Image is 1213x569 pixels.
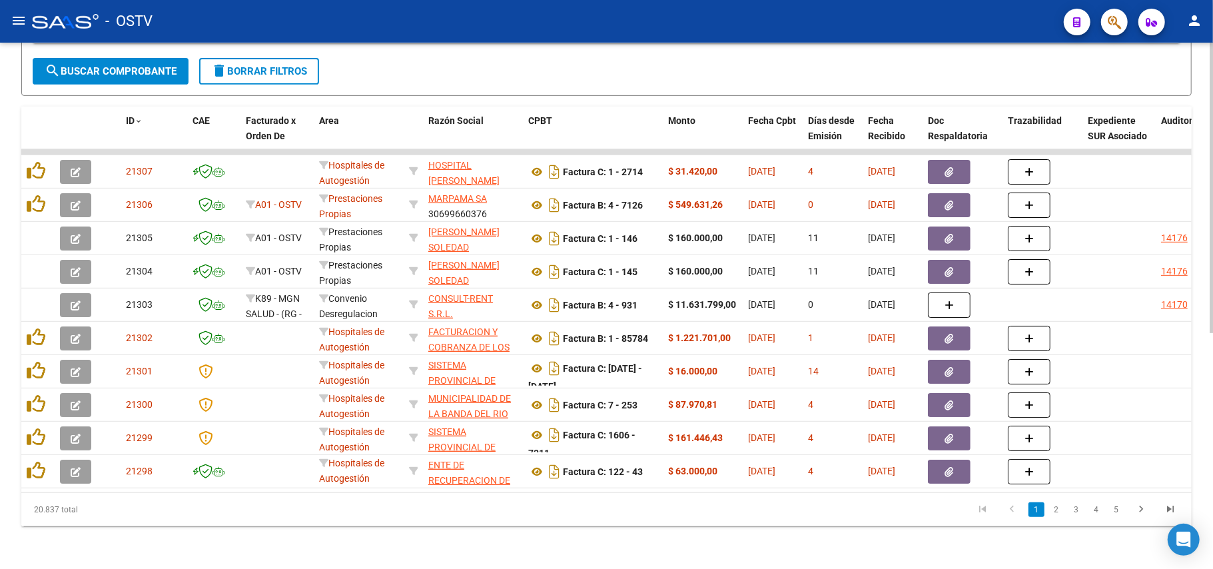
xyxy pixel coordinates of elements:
[546,328,563,349] i: Descargar documento
[668,199,723,210] strong: $ 549.631,26
[868,332,895,343] span: [DATE]
[563,466,643,477] strong: Factura C: 122 - 43
[187,107,240,165] datatable-header-cell: CAE
[1066,498,1086,521] li: page 3
[748,366,775,376] span: [DATE]
[428,391,518,419] div: 30675264194
[803,107,863,165] datatable-header-cell: Días desde Emisión
[808,233,819,243] span: 11
[668,233,723,243] strong: $ 160.000,00
[808,299,813,310] span: 0
[319,426,384,452] span: Hospitales de Autogestión
[428,225,518,253] div: 27310447922
[546,161,563,183] i: Descargar documento
[211,65,307,77] span: Borrar Filtros
[319,115,339,126] span: Area
[868,432,895,443] span: [DATE]
[1168,524,1200,556] div: Open Intercom Messenger
[21,493,253,526] div: 20.837 total
[999,502,1024,517] a: go to previous page
[255,233,302,243] span: A01 - OSTV
[1161,264,1188,279] div: 14176
[126,432,153,443] span: 21299
[546,394,563,416] i: Descargar documento
[126,299,153,310] span: 21303
[546,358,563,379] i: Descargar documento
[428,291,518,319] div: 30710542372
[428,393,511,434] span: MUNICIPALIDAD DE LA BANDA DEL RIO SALI
[246,115,296,141] span: Facturado x Orden De
[748,115,796,126] span: Fecha Cpbt
[428,227,500,253] span: [PERSON_NAME] SOLEDAD
[668,432,723,443] strong: $ 161.446,43
[868,399,895,410] span: [DATE]
[428,115,484,126] span: Razón Social
[428,460,516,562] span: ENTE DE RECUPERACION DE FONDOS PARA EL FORTALECIMIENTO DEL SISTEMA DE SALUD DE MENDOZA (REFORSAL)...
[423,107,523,165] datatable-header-cell: Razón Social
[428,360,496,401] span: SISTEMA PROVINCIAL DE SALUD
[748,233,775,243] span: [DATE]
[546,461,563,482] i: Descargar documento
[563,233,637,244] strong: Factura C: 1 - 146
[319,227,382,253] span: Prestaciones Propias
[970,502,995,517] a: go to first page
[1088,115,1147,141] span: Expediente SUR Asociado
[1161,231,1188,246] div: 14176
[33,58,189,85] button: Buscar Comprobante
[563,200,643,211] strong: Factura B: 4 - 7126
[868,115,905,141] span: Fecha Recibido
[546,424,563,446] i: Descargar documento
[808,166,813,177] span: 4
[808,115,855,141] span: Días desde Emisión
[1088,502,1104,517] a: 4
[428,326,510,382] span: FACTURACION Y COBRANZA DE LOS EFECTORES PUBLICOS S.E.
[126,366,153,376] span: 21301
[45,63,61,79] mat-icon: search
[563,300,637,310] strong: Factura B: 4 - 931
[808,399,813,410] span: 4
[523,107,663,165] datatable-header-cell: CPBT
[319,160,384,186] span: Hospitales de Autogestión
[808,266,819,277] span: 11
[1082,107,1156,165] datatable-header-cell: Expediente SUR Asociado
[428,293,493,319] span: CONSULT-RENT S.R.L.
[1003,107,1082,165] datatable-header-cell: Trazabilidad
[748,432,775,443] span: [DATE]
[1161,115,1200,126] span: Auditoria
[428,458,518,486] div: 30718615700
[319,293,378,319] span: Convenio Desregulacion
[546,261,563,283] i: Descargar documento
[126,199,153,210] span: 21306
[668,266,723,277] strong: $ 160.000,00
[668,466,717,476] strong: $ 63.000,00
[319,193,382,219] span: Prestaciones Propias
[105,7,153,36] span: - OSTV
[868,233,895,243] span: [DATE]
[1026,498,1046,521] li: page 1
[1108,502,1124,517] a: 5
[319,260,382,286] span: Prestaciones Propias
[563,400,637,410] strong: Factura C: 7 - 253
[563,333,648,344] strong: Factura B: 1 - 85784
[1186,13,1202,29] mat-icon: person
[428,260,500,286] span: [PERSON_NAME] SOLEDAD
[748,399,775,410] span: [DATE]
[528,430,635,458] strong: Factura C: 1606 - 7311
[808,199,813,210] span: 0
[319,360,384,386] span: Hospitales de Autogestión
[808,466,813,476] span: 4
[868,466,895,476] span: [DATE]
[743,107,803,165] datatable-header-cell: Fecha Cpbt
[748,166,775,177] span: [DATE]
[1086,498,1106,521] li: page 4
[246,293,302,334] span: K89 - MGN SALUD - (RG - A.A.)
[1068,502,1084,517] a: 3
[255,266,302,277] span: A01 - OSTV
[428,424,518,452] div: 30691822849
[1161,297,1188,312] div: 14170
[668,115,695,126] span: Monto
[748,332,775,343] span: [DATE]
[319,326,384,352] span: Hospitales de Autogestión
[668,332,731,343] strong: $ 1.221.701,00
[428,191,518,219] div: 30699660376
